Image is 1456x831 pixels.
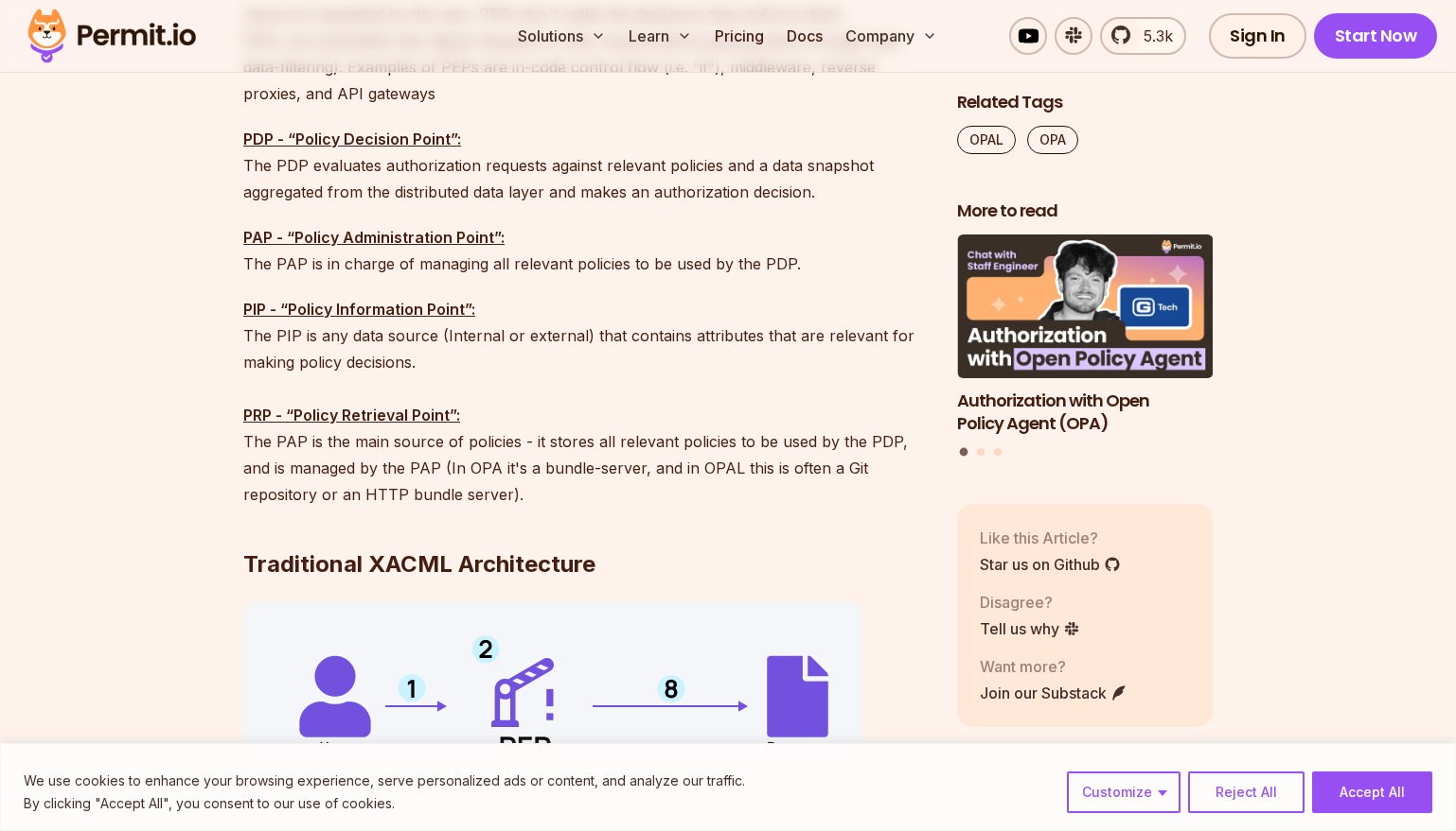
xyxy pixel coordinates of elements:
button: Reject All [1188,771,1305,813]
p: The PDP evaluates authorization requests against relevant policies and a data snapshot aggregated... [243,126,927,205]
button: Go to slide 1 [960,447,968,456]
button: Learn [621,17,700,55]
a: OPA [1027,126,1078,154]
a: Join our Substack [980,682,1128,704]
button: Solutions [510,17,613,55]
button: Accept All [1312,771,1432,813]
a: Start Now [1314,13,1438,59]
a: Star us on Github [980,553,1121,576]
a: OPAL [957,126,1016,154]
strong: PDP - “Policy Decision Point”: [243,130,461,148]
p: By clicking "Accept All", you consent to our use of cookies. [24,792,745,815]
span: 5.3k [1132,25,1173,47]
p: Like this Article? [980,527,1121,549]
a: Docs [779,17,830,55]
button: Go to slide 3 [994,448,1002,456]
a: 5.3k [1100,17,1186,55]
button: Go to slide 2 [977,448,985,456]
img: Authorization with Open Policy Agent (OPA) [957,234,1213,378]
p: Disagree? [980,591,1080,614]
h3: Authorization with Open Policy Agent (OPA) [957,389,1213,436]
a: Sign In [1209,13,1306,59]
strong: PRP - “Policy Retrieval Point”: [243,406,460,424]
h2: More to read [957,199,1213,223]
strong: Traditional XACML Architecture [243,550,595,578]
strong: PAP - “Policy Administration Point”: [243,228,505,247]
p: Want more? [980,655,1128,678]
button: Company [838,17,945,55]
p: The PAP is in charge of managing all relevant policies to be used by the PDP. [243,224,927,277]
h2: Related Tags [957,91,1213,114]
button: Customize [1067,771,1181,813]
p: We use cookies to enhance your browsing experience, serve personalized ads or content, and analyz... [24,770,745,792]
a: Pricing [707,17,772,55]
a: Tell us why [980,617,1080,640]
img: Permit logo [19,4,204,68]
div: Posts [957,234,1213,459]
strong: PIP - “Policy Information Point”: [243,300,475,319]
li: 1 of 3 [957,234,1213,436]
a: Authorization with Open Policy Agent (OPA)Authorization with Open Policy Agent (OPA) [957,234,1213,436]
p: The PIP is any data source (Internal or external) that contains attributes that are relevant for ... [243,296,927,508]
